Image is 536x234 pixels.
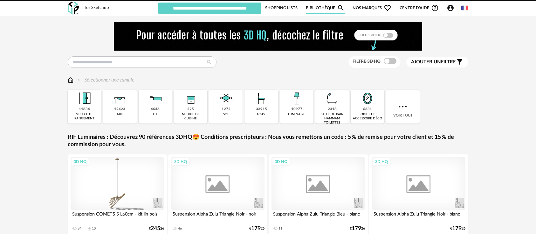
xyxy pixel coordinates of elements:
span: Heart Outline icon [384,4,391,12]
span: filtre [411,59,456,65]
img: fr [461,4,468,11]
div: 6631 [363,107,372,112]
div: 34 [78,226,81,231]
div: Suspension Alpha Zulu Triangle Noir - noir [171,210,265,223]
span: Ajouter un [411,60,441,64]
div: 12423 [114,107,125,112]
div: lit [153,112,157,117]
img: Meuble%20de%20rangement.png [76,90,93,107]
div: sol [223,112,229,117]
div: table [115,112,124,117]
span: 179 [251,226,261,231]
div: meuble de rangement [70,112,99,121]
div: 10 [92,226,96,231]
span: Download icon [87,226,92,231]
span: Filtre 3D HQ [353,59,381,64]
img: FILTRE%20HQ%20NEW_V1%20(4).gif [114,22,422,51]
div: 225 [187,107,194,112]
div: assise [257,112,266,117]
div: € 26 [149,226,164,231]
span: Account Circle icon [447,4,454,12]
img: OXP [68,2,79,15]
div: 1272 [222,107,230,112]
span: Help Circle Outline icon [431,4,439,12]
a: Shopping Lists [265,2,298,14]
span: Nos marques [353,2,391,14]
span: Magnify icon [337,4,345,12]
div: € 26 [249,226,265,231]
img: svg+xml;base64,PHN2ZyB3aWR0aD0iMTYiIGhlaWdodD0iMTciIHZpZXdCb3g9IjAgMCAxNiAxNyIgZmlsbD0ibm9uZSIgeG... [68,76,73,84]
img: Rangement.png [182,90,199,107]
img: Miroir.png [359,90,376,107]
div: salle de bain hammam toilettes [317,112,347,125]
button: Ajouter unfiltre Filter icon [406,57,468,67]
img: Table.png [111,90,128,107]
div: 3D HQ [372,158,391,166]
div: Suspension Alpha Zulu Triangle Noir - blanc [372,210,465,223]
span: 179 [352,226,361,231]
div: 46 [178,226,182,231]
div: 10977 [291,107,302,112]
img: Sol.png [217,90,235,107]
div: luminaire [288,112,305,117]
div: 2318 [328,107,337,112]
span: Centre d'aideHelp Circle Outline icon [400,4,439,12]
img: Assise.png [253,90,270,107]
div: € 26 [350,226,365,231]
div: objet et accessoire déco [353,112,382,121]
span: 245 [151,226,160,231]
div: 3D HQ [171,158,190,166]
img: more.7b13dc1.svg [397,101,409,112]
div: Suspension COMETS S L60cm - kit lin bois [71,210,164,223]
img: Literie.png [147,90,164,107]
div: 11 [278,226,282,231]
span: Filter icon [456,58,464,66]
span: Account Circle icon [447,4,457,12]
img: Luminaire.png [288,90,305,107]
div: for Sketchup [85,5,109,11]
div: Suspension Alpha Zulu Triangle Bleu - blanc [271,210,365,223]
span: 179 [452,226,462,231]
div: 3D HQ [71,158,89,166]
div: Sélectionner une famille [76,76,134,84]
a: BibliothèqueMagnify icon [306,2,345,14]
div: meuble de cuisine [176,112,205,121]
img: svg+xml;base64,PHN2ZyB3aWR0aD0iMTYiIGhlaWdodD0iMTYiIHZpZXdCb3g9IjAgMCAxNiAxNiIgZmlsbD0ibm9uZSIgeG... [76,76,81,84]
div: 4646 [151,107,160,112]
a: RIF Luminaires : Découvrez 90 références 3DHQ😍 Conditions prescripteurs : Nous vous remettons un ... [68,134,468,149]
div: 33915 [256,107,267,112]
img: Salle%20de%20bain.png [324,90,341,107]
div: 11834 [79,107,90,112]
div: Voir tout [386,90,420,124]
div: 3D HQ [272,158,290,166]
div: € 26 [450,226,465,231]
